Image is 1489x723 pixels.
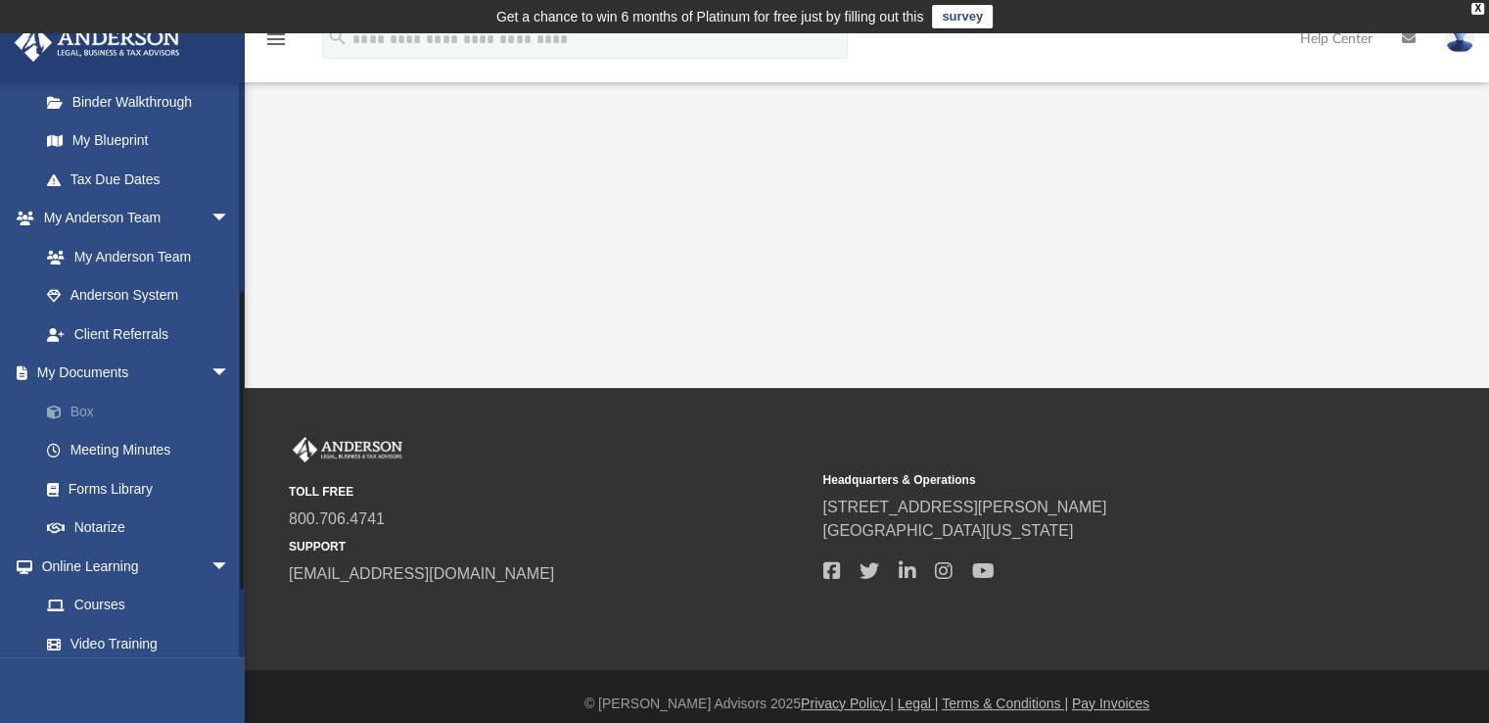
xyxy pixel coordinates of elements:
div: close [1471,3,1484,15]
a: 800.706.4741 [289,510,385,527]
img: User Pic [1445,24,1474,53]
a: My Documentsarrow_drop_down [14,354,259,393]
a: Client Referrals [27,314,250,354]
a: Tax Due Dates [27,160,259,199]
a: My Blueprint [27,121,250,161]
a: Legal | [898,696,939,711]
a: Online Learningarrow_drop_down [14,547,250,586]
small: TOLL FREE [289,483,809,501]
img: Anderson Advisors Platinum Portal [289,437,406,462]
a: survey [932,5,993,28]
i: menu [264,27,288,51]
small: SUPPORT [289,538,809,555]
a: Box [27,392,259,431]
a: Forms Library [27,469,250,508]
a: Terms & Conditions | [942,696,1068,711]
a: My Anderson Teamarrow_drop_down [14,199,250,238]
a: Anderson System [27,276,250,315]
a: [EMAIL_ADDRESS][DOMAIN_NAME] [289,565,554,582]
a: Pay Invoices [1072,696,1149,711]
i: search [327,26,349,48]
span: arrow_drop_down [210,547,250,587]
a: My Anderson Team [27,237,240,276]
a: Video Training [27,624,240,663]
div: Get a chance to win 6 months of Platinum for free just by filling out this [496,5,924,28]
a: Meeting Minutes [27,431,259,470]
a: menu [264,37,288,51]
span: arrow_drop_down [210,354,250,394]
small: Headquarters & Operations [822,471,1342,489]
a: Notarize [27,508,259,548]
a: [GEOGRAPHIC_DATA][US_STATE] [822,522,1073,539]
span: arrow_drop_down [210,199,250,239]
a: Binder Walkthrough [27,82,259,121]
a: Privacy Policy | [801,696,894,711]
div: © [PERSON_NAME] Advisors 2025 [245,694,1489,714]
a: Courses [27,586,250,625]
a: [STREET_ADDRESS][PERSON_NAME] [822,499,1106,515]
img: Anderson Advisors Platinum Portal [9,24,186,62]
